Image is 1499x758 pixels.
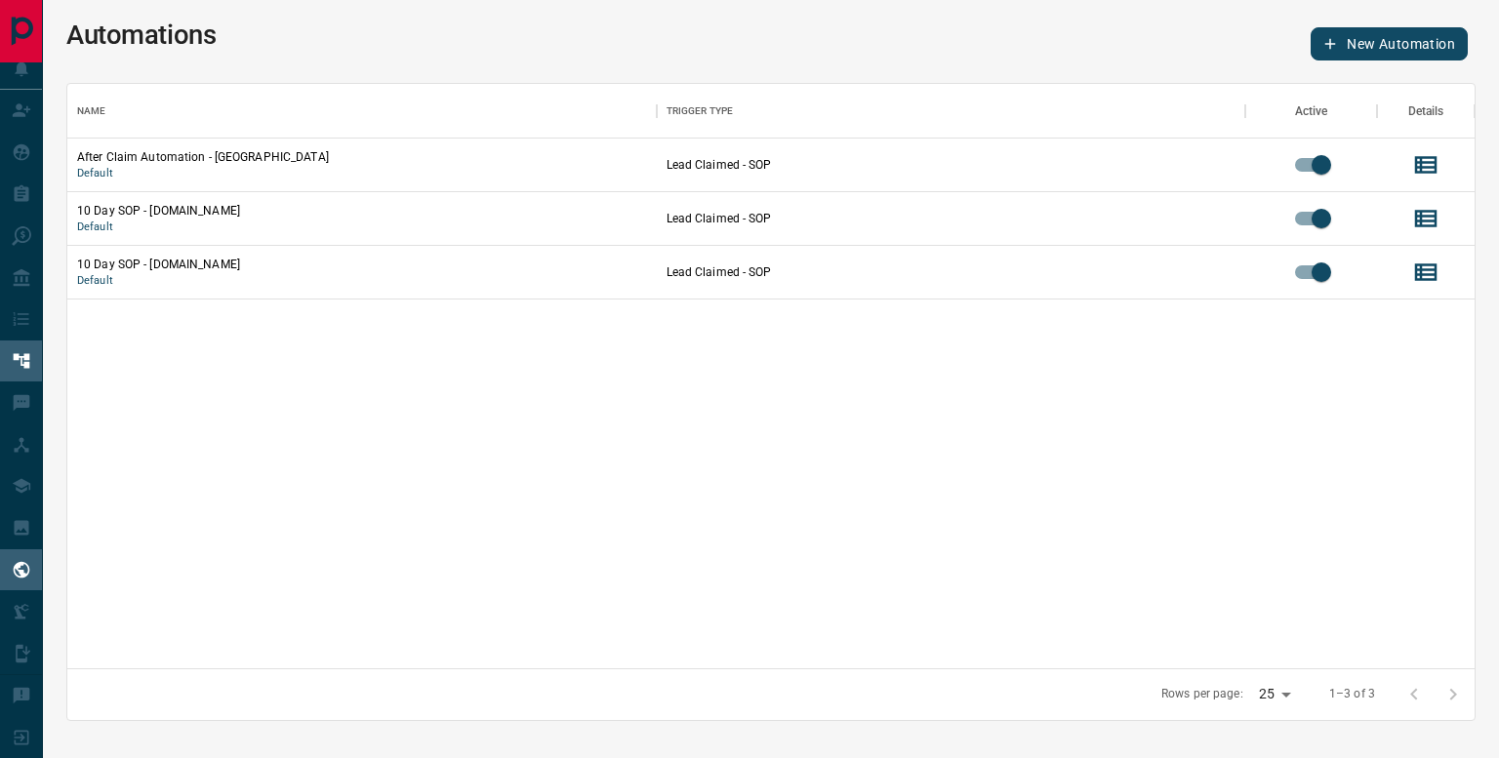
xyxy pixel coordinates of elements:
p: Rows per page: [1161,686,1243,702]
p: 10 Day SOP - [DOMAIN_NAME] [77,256,647,273]
h1: Automations [66,20,216,51]
p: Lead Claimed - SOP [667,263,1236,281]
button: View Details [1406,199,1445,238]
p: Lead Claimed - SOP [667,210,1236,227]
div: Name [77,84,106,139]
div: Details [1408,84,1444,139]
button: View Details [1406,145,1445,184]
p: Default [77,273,647,289]
button: New Automation [1311,27,1468,60]
div: Active [1295,84,1328,139]
button: View Details [1406,253,1445,292]
p: 10 Day SOP - [DOMAIN_NAME] [77,202,647,219]
div: 25 [1251,680,1298,708]
p: Default [77,219,647,235]
div: Trigger Type [667,84,734,139]
div: Trigger Type [657,84,1246,139]
p: Lead Claimed - SOP [667,156,1236,174]
p: 1–3 of 3 [1329,686,1375,702]
div: Name [67,84,657,139]
p: Default [77,166,647,181]
p: After Claim Automation - [GEOGRAPHIC_DATA] [77,148,647,166]
div: Details [1377,84,1475,139]
div: Active [1245,84,1377,139]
